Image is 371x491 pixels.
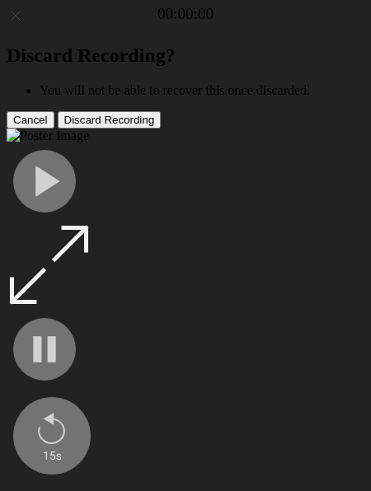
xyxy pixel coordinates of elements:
button: Cancel [7,111,54,129]
button: Discard Recording [58,111,162,129]
img: Poster Image [7,129,89,143]
h2: Discard Recording? [7,44,364,67]
li: You will not be able to recover this once discarded. [40,83,364,98]
a: 00:00:00 [157,5,214,23]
